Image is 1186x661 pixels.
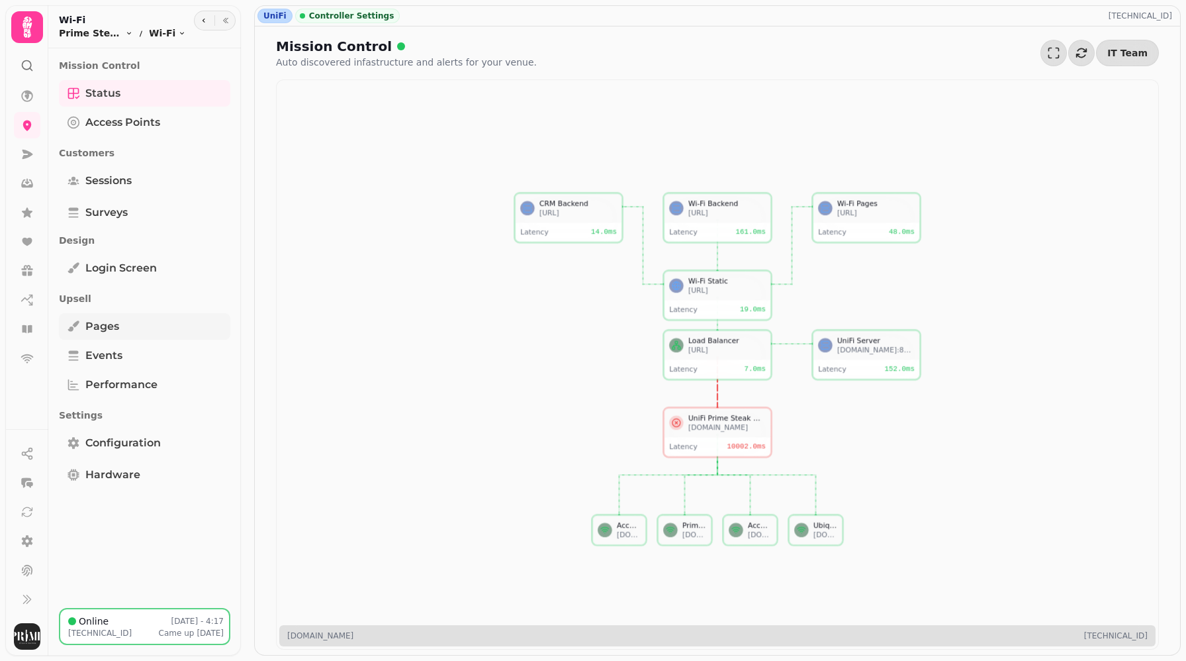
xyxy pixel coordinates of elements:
[59,80,230,107] a: Status
[591,227,617,236] div: 14.0 ms
[59,199,230,226] a: Surveys
[85,435,161,451] span: Configuration
[59,109,230,136] a: Access Points
[818,364,875,374] div: Latency
[59,430,230,456] a: Configuration
[171,616,224,627] p: [DATE] - 4:17
[837,335,915,344] div: UniFi Server
[515,193,622,242] button: CRM Backend[URL]Latency14.0ms
[59,13,186,26] h2: Wi-Fi
[837,198,915,207] div: Wi-Fi Pages
[837,345,915,354] div: [DOMAIN_NAME]:8443
[789,515,843,544] button: Ubiquiti Inc[DOMAIN_NAME]
[197,629,224,638] span: [DATE]
[309,11,394,21] span: Controller Settings
[748,520,772,529] div: Access Point
[59,26,186,40] nav: breadcrumb
[85,260,157,276] span: Login screen
[159,629,195,638] span: Came up
[59,608,230,645] button: Online[DATE] - 4:17[TECHNICAL_ID]Came up[DATE]
[669,442,726,451] div: Latency
[59,26,122,40] span: Prime Steak & Seafood
[688,423,766,432] div: [DOMAIN_NAME]
[85,205,128,221] span: Surveys
[59,342,230,369] a: Events
[276,56,537,69] p: Auto discovered infastructure and alerts for your venue.
[59,255,230,281] a: Login screen
[592,515,646,544] button: Access Point[DOMAIN_NAME]
[68,628,132,638] p: [TECHNICAL_ID]
[818,227,875,236] div: Latency
[59,372,230,398] a: Performance
[59,168,230,194] a: Sessions
[837,208,915,217] div: [URL]
[617,530,641,539] div: [DOMAIN_NAME]
[85,348,122,364] span: Events
[688,285,766,295] div: [URL]
[813,330,920,379] button: UniFi Server[DOMAIN_NAME]:8443Latency152.0ms
[257,9,293,23] div: UniFi
[658,515,711,544] button: Prime - Ground Floor[DOMAIN_NAME]
[664,270,771,319] button: Wi-Fi Static[URL]Latency19.0ms
[669,227,726,236] div: Latency
[688,335,766,344] div: Load Balancer
[617,520,641,529] div: Access Point
[744,364,765,374] div: 7.0 ms
[885,364,915,374] div: 152.0 ms
[14,623,40,650] img: User avatar
[889,227,915,236] div: 48.0 ms
[59,54,230,77] p: Mission Control
[79,615,109,628] p: Online
[539,208,617,217] div: [URL]
[664,193,771,242] button: Wi-Fi Backend[URL]Latency161.0ms
[287,631,353,641] p: [DOMAIN_NAME]
[85,85,120,101] span: Status
[736,227,766,236] div: 161.0 ms
[85,377,158,393] span: Performance
[688,208,766,217] div: [URL]
[85,173,132,189] span: Sessions
[59,403,230,427] p: Settings
[688,413,766,422] div: UniFi Prime Steak & Seafood
[688,276,766,285] div: Wi-Fi Static
[669,364,726,374] div: Latency
[1109,11,1177,21] p: [TECHNICAL_ID]
[664,407,771,456] button: UniFi Prime Steak & Seafood[DOMAIN_NAME]Latency10002.0ms
[85,115,160,130] span: Access Points
[11,623,43,650] button: User avatar
[1107,48,1148,58] span: IT Team
[85,467,140,483] span: Hardware
[85,319,119,334] span: Pages
[1084,631,1148,641] p: [TECHNICAL_ID]
[1096,40,1159,66] button: IT Team
[813,193,920,242] button: Wi-Fi Pages[URL]Latency48.0ms
[59,26,133,40] button: Prime Steak & Seafood
[682,530,706,539] div: [DOMAIN_NAME]
[727,442,766,451] div: 10002.0 ms
[59,141,230,165] p: Customers
[149,26,186,40] button: Wi-Fi
[664,330,771,379] button: Load Balancer[URL]Latency7.0ms
[59,287,230,311] p: Upsell
[748,530,772,539] div: [DOMAIN_NAME]
[740,305,766,314] div: 19.0 ms
[688,345,766,354] div: [URL]
[276,37,392,56] span: Mission Control
[682,520,706,529] div: Prime - Ground Floor
[539,198,617,207] div: CRM Backend
[813,520,837,529] div: Ubiquiti Inc
[59,462,230,488] a: Hardware
[813,530,837,539] div: [DOMAIN_NAME]
[723,515,777,544] button: Access Point[DOMAIN_NAME]
[520,227,577,236] div: Latency
[669,305,726,314] div: Latency
[48,48,241,608] nav: Tabs
[59,229,230,252] p: Design
[688,198,766,207] div: Wi-Fi Backend
[59,313,230,340] a: Pages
